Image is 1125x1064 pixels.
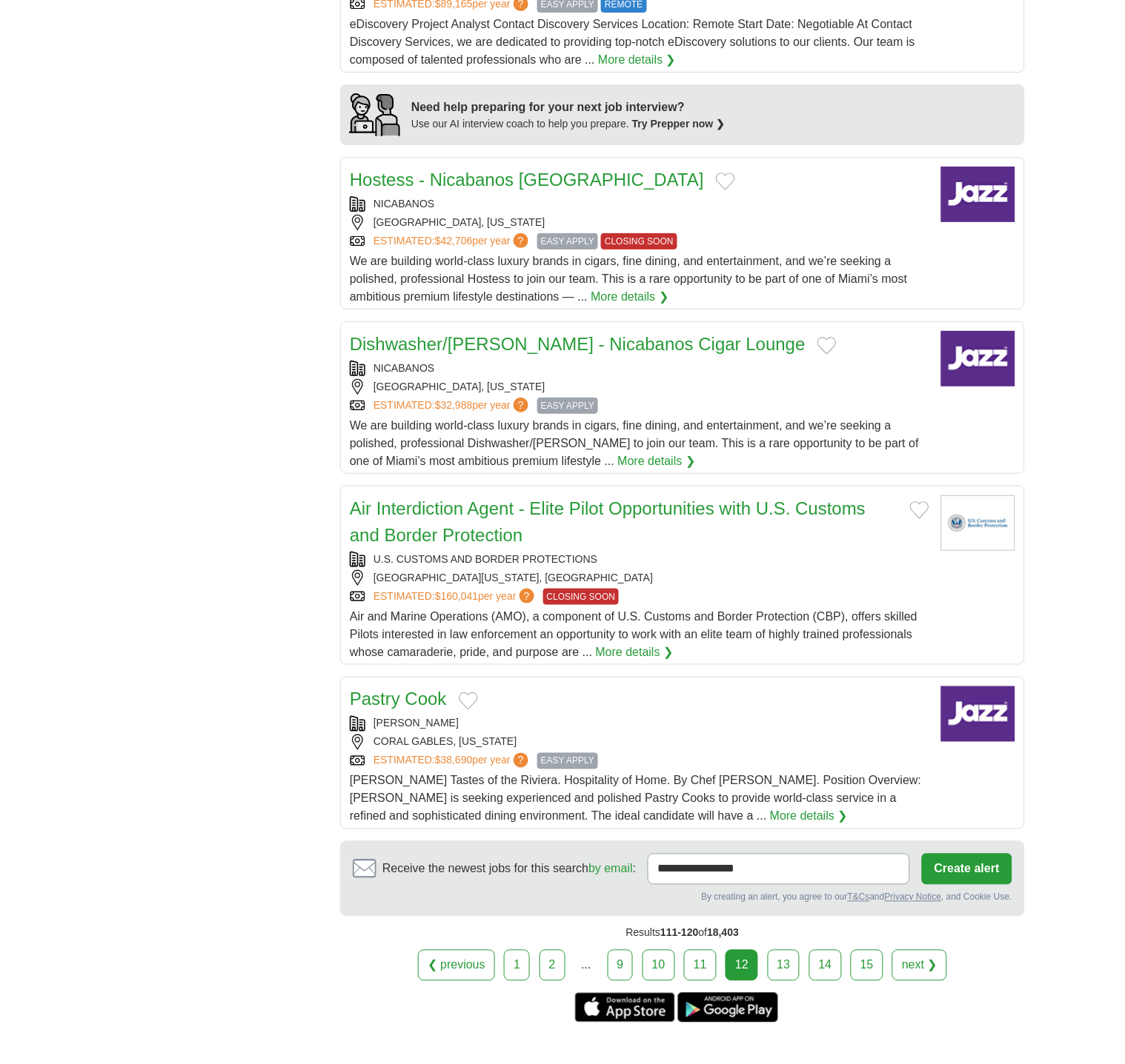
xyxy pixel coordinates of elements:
[504,950,530,981] a: 1
[435,590,478,602] span: $160,041
[598,51,676,69] a: More details ❯
[848,892,870,903] a: T&Cs
[941,686,1015,742] img: Company logo
[537,233,598,250] span: EASY APPLY
[435,235,473,247] span: $42,706
[340,917,1025,950] div: Results of
[350,735,929,750] div: CORAL GABLES, [US_STATE]
[350,196,929,212] div: NICABANOS
[910,501,929,519] button: Add to favorite jobs
[514,233,528,248] span: ?
[601,233,677,250] span: CLOSING SOON
[768,950,800,981] a: 13
[374,753,531,769] a: ESTIMATED:$38,690per year?
[350,170,704,190] a: Hostess - Nicabanos [GEOGRAPHIC_DATA]
[350,18,915,66] span: eDiscovery Project Analyst Contact Discovery Services Location: Remote Start Date: Negotiable At ...
[350,774,922,823] span: [PERSON_NAME] Tastes of the Riviera. Hospitality of Home. By Chef [PERSON_NAME]. Position Overvie...
[885,892,942,903] a: Privacy Notice
[350,716,929,732] div: [PERSON_NAME]
[678,993,778,1023] a: Get the Android app
[374,398,531,414] a: ESTIMATED:$32,988per year?
[459,692,478,710] button: Add to favorite jobs
[922,854,1012,885] button: Create alert
[707,927,739,939] span: 18,403
[374,589,537,605] a: ESTIMATED:$160,041per year?
[941,167,1015,222] img: Company logo
[817,337,837,355] button: Add to favorite jobs
[618,452,696,470] a: More details ❯
[411,98,726,116] div: Need help preparing for your next job interview?
[350,552,929,567] div: U.S. CUSTOMS AND BORDER PROTECTIONS
[684,950,717,981] a: 11
[350,361,929,376] div: NICABANOS
[350,570,929,586] div: [GEOGRAPHIC_DATA][US_STATE], [GEOGRAPHIC_DATA]
[353,891,1012,904] div: By creating an alert, you agree to our and , and Cookie Use.
[411,116,726,132] div: Use our AI interview coach to help you prepare.
[418,950,495,981] a: ❮ previous
[608,950,634,981] a: 9
[588,863,633,875] a: by email
[632,118,726,130] a: Try Prepper now ❯
[537,398,598,414] span: EASY APPLY
[520,589,534,603] span: ?
[941,495,1015,551] img: Company logo
[350,498,866,545] a: Air Interdiction Agent - Elite Pilot Opportunities with U.S. Customs and Border Protection
[514,753,528,768] span: ?
[537,753,598,769] span: EASY APPLY
[575,993,675,1023] a: Get the iPhone app
[596,643,674,661] a: More details ❯
[374,233,531,250] a: ESTIMATED:$42,706per year?
[716,173,735,190] button: Add to favorite jobs
[809,950,842,981] a: 14
[770,808,848,826] a: More details ❯
[350,379,929,395] div: [GEOGRAPHIC_DATA], [US_STATE]
[350,419,919,467] span: We are building world-class luxury brands in cigars, fine dining, and entertainment, and we’re se...
[591,288,668,306] a: More details ❯
[435,399,473,411] span: $32,988
[350,255,908,303] span: We are building world-class luxury brands in cigars, fine dining, and entertainment, and we’re se...
[941,331,1015,387] img: Company logo
[571,951,601,980] div: ...
[543,589,620,605] span: CLOSING SOON
[350,334,806,354] a: Dishwasher/[PERSON_NAME] - Nicabanos Cigar Lounge
[660,927,698,939] span: 111-120
[382,860,636,878] span: Receive the newest jobs for this search :
[435,754,473,766] span: $38,690
[892,950,947,981] a: next ❯
[851,950,883,981] a: 15
[350,215,929,230] div: [GEOGRAPHIC_DATA], [US_STATE]
[350,689,447,709] a: Pastry Cook
[726,950,758,981] div: 12
[643,950,675,981] a: 10
[350,610,917,658] span: Air and Marine Operations (AMO), a component of U.S. Customs and Border Protection (CBP), offers ...
[514,398,528,412] span: ?
[540,950,565,981] a: 2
